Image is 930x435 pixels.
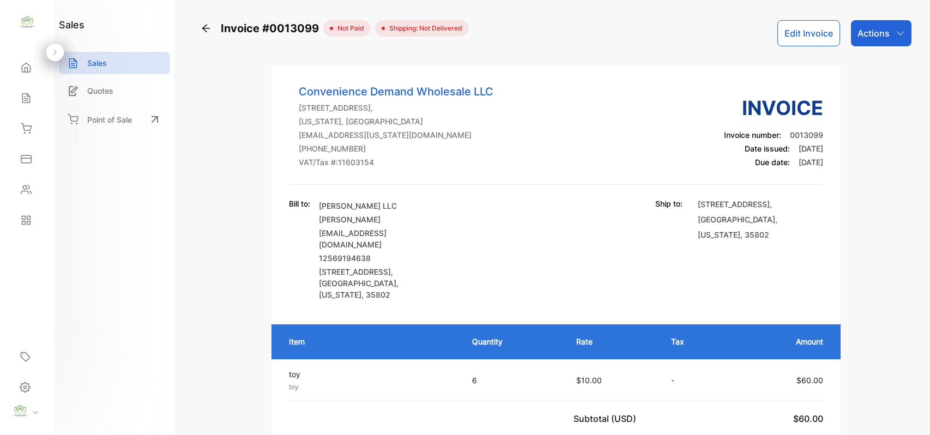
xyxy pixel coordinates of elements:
span: not paid [333,23,364,33]
p: Item [289,336,450,347]
span: Invoice number: [724,130,781,140]
p: Tax [671,336,719,347]
span: Date issued: [745,144,790,153]
p: [PERSON_NAME] LLC [319,200,444,212]
p: Quantity [472,336,554,347]
h1: sales [59,17,84,32]
p: - [671,374,719,386]
a: Quotes [59,80,170,102]
span: 0013099 [790,130,823,140]
span: [DATE] [799,144,823,153]
span: [STREET_ADDRESS] [698,200,770,209]
iframe: LiveChat chat widget [884,389,930,435]
span: $60.00 [796,376,823,385]
a: Sales [59,52,170,74]
p: Point of Sale [87,114,132,125]
span: , 35802 [740,230,769,239]
span: Invoice #0013099 [221,20,323,37]
p: Sales [87,57,107,69]
p: toy [289,368,452,380]
p: [PHONE_NUMBER] [299,143,493,154]
p: [EMAIL_ADDRESS][US_STATE][DOMAIN_NAME] [299,129,493,141]
span: [DATE] [799,158,823,167]
p: Bill to: [289,198,310,209]
button: Edit Invoice [777,20,840,46]
span: $60.00 [793,413,823,424]
p: 12569194638 [319,252,444,264]
span: $10.00 [576,376,602,385]
span: Shipping: Not Delivered [385,23,462,33]
img: profile [12,403,28,419]
img: logo [19,14,35,31]
p: Amount [740,336,823,347]
p: [US_STATE], [GEOGRAPHIC_DATA] [299,116,493,127]
p: Ship to: [655,198,683,209]
button: Actions [851,20,911,46]
span: , 35802 [361,290,390,299]
p: Quotes [87,85,113,96]
p: toy [289,382,452,392]
span: [STREET_ADDRESS] [319,267,391,276]
span: Due date: [755,158,790,167]
p: [EMAIL_ADDRESS][DOMAIN_NAME] [319,227,444,250]
p: Convenience Demand Wholesale LLC [299,83,493,100]
p: 6 [472,374,554,386]
p: [STREET_ADDRESS], [299,102,493,113]
p: Actions [857,27,890,40]
p: [PERSON_NAME] [319,214,444,225]
p: Subtotal (USD) [573,412,641,425]
a: Point of Sale [59,107,170,131]
p: Rate [576,336,649,347]
h3: Invoice [724,93,823,123]
p: VAT/Tax #: 11603154 [299,156,493,168]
